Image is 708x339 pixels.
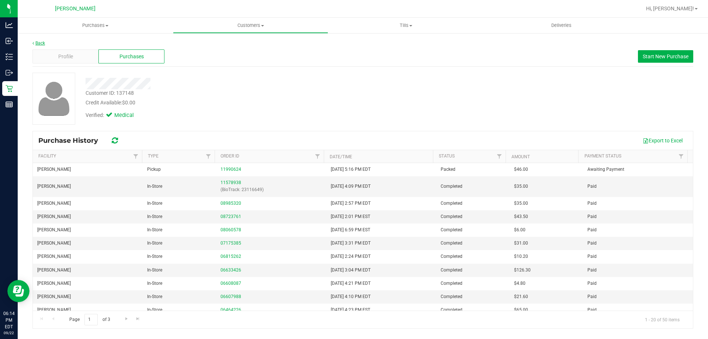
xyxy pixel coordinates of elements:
span: [PERSON_NAME] [37,213,71,220]
inline-svg: Outbound [6,69,13,76]
a: 06464226 [221,307,241,312]
span: Customers [173,22,328,29]
span: Completed [441,213,462,220]
p: 09/22 [3,330,14,336]
div: Verified: [86,111,144,120]
span: Purchases [119,53,144,60]
span: $21.60 [514,293,528,300]
span: $35.00 [514,183,528,190]
span: [PERSON_NAME] [55,6,96,12]
span: [DATE] 2:24 PM EDT [331,253,371,260]
span: [DATE] 6:59 PM EST [331,226,370,234]
inline-svg: Inventory [6,53,13,60]
a: 07175385 [221,241,241,246]
span: In-Store [147,200,162,207]
span: [DATE] 2:01 PM EST [331,213,370,220]
div: Credit Available: [86,99,410,107]
a: 06607988 [221,294,241,299]
span: $126.30 [514,267,531,274]
inline-svg: Reports [6,101,13,108]
button: Export to Excel [638,134,687,147]
a: 06608087 [221,281,241,286]
span: [DATE] 3:31 PM EDT [331,240,371,247]
span: Deliveries [541,22,582,29]
span: Completed [441,200,462,207]
span: Profile [58,53,73,60]
span: [DATE] 4:10 PM EDT [331,293,371,300]
span: 1 - 20 of 50 items [639,314,686,325]
span: In-Store [147,183,162,190]
span: [PERSON_NAME] [37,200,71,207]
span: [PERSON_NAME] [37,183,71,190]
inline-svg: Inbound [6,37,13,45]
span: [PERSON_NAME] [37,240,71,247]
span: Awaiting Payment [587,166,624,173]
a: Status [439,153,455,159]
span: $46.00 [514,166,528,173]
a: Order ID [221,153,239,159]
span: Purchases [18,22,173,29]
a: Deliveries [484,18,639,33]
span: In-Store [147,213,162,220]
span: Paid [587,280,597,287]
a: Customers [173,18,328,33]
span: Paid [587,240,597,247]
span: Paid [587,267,597,274]
a: Date/Time [330,154,352,159]
span: Pickup [147,166,161,173]
span: Completed [441,253,462,260]
a: 08985320 [221,201,241,206]
a: Filter [493,150,506,163]
span: Packed [441,166,455,173]
span: Completed [441,267,462,274]
span: Completed [441,226,462,234]
span: In-Store [147,253,162,260]
span: Paid [587,226,597,234]
a: 08723761 [221,214,241,219]
span: In-Store [147,307,162,314]
span: [PERSON_NAME] [37,267,71,274]
span: [PERSON_NAME] [37,253,71,260]
span: $0.00 [122,100,135,105]
p: (BioTrack: 23116649) [221,186,322,193]
a: 06633426 [221,267,241,273]
span: Paid [587,293,597,300]
span: [DATE] 4:09 PM EDT [331,183,371,190]
span: $43.50 [514,213,528,220]
span: Completed [441,293,462,300]
a: Purchases [18,18,173,33]
inline-svg: Retail [6,85,13,92]
span: $65.00 [514,307,528,314]
a: Filter [312,150,324,163]
a: 11578938 [221,180,241,185]
span: In-Store [147,226,162,234]
inline-svg: Analytics [6,21,13,29]
a: Go to the last page [133,314,143,324]
span: [PERSON_NAME] [37,166,71,173]
span: [DATE] 4:23 PM EST [331,307,370,314]
a: 11990624 [221,167,241,172]
p: 06:14 PM EDT [3,310,14,330]
a: Filter [130,150,142,163]
span: Paid [587,200,597,207]
span: $31.00 [514,240,528,247]
span: In-Store [147,267,162,274]
a: Tills [328,18,483,33]
img: user-icon.png [35,80,73,118]
span: [DATE] 3:04 PM EDT [331,267,371,274]
a: Filter [675,150,687,163]
input: 1 [84,314,98,325]
span: $10.20 [514,253,528,260]
span: [DATE] 4:21 PM EDT [331,280,371,287]
a: 06815262 [221,254,241,259]
span: Completed [441,240,462,247]
button: Start New Purchase [638,50,693,63]
span: In-Store [147,280,162,287]
iframe: Resource center [7,280,29,302]
div: Customer ID: 137148 [86,89,134,97]
a: 08060578 [221,227,241,232]
span: Paid [587,183,597,190]
span: In-Store [147,293,162,300]
a: Go to the next page [121,314,132,324]
span: Purchase History [38,136,105,145]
